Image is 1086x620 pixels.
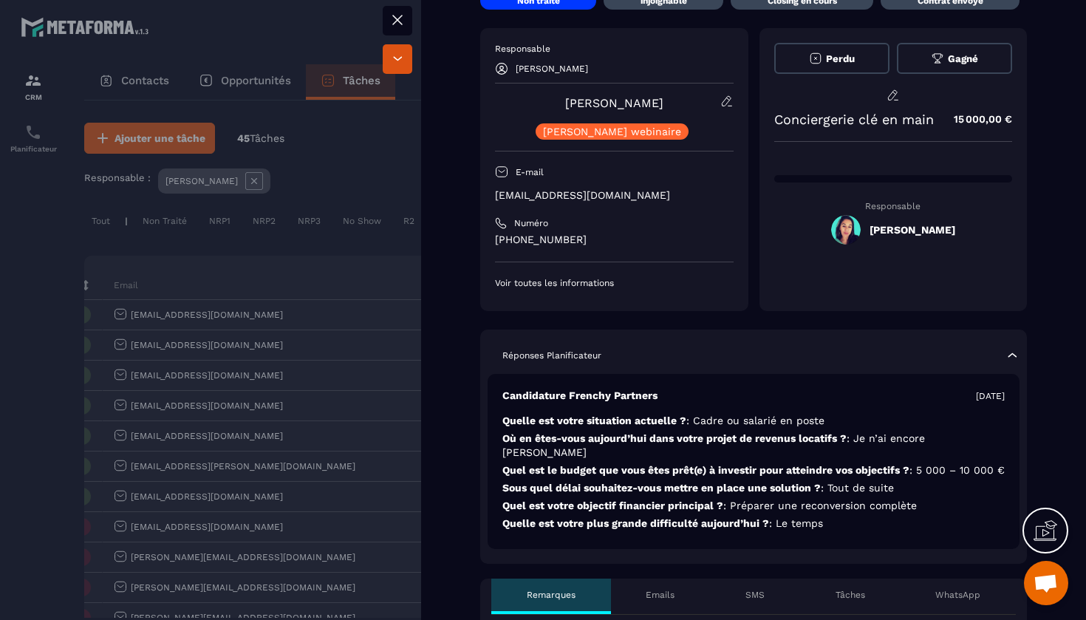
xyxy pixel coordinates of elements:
[826,53,855,64] span: Perdu
[646,589,675,601] p: Emails
[502,414,1005,428] p: Quelle est votre situation actuelle ?
[502,432,1005,460] p: Où en êtes-vous aujourd’hui dans votre projet de revenus locatifs ?
[502,517,1005,531] p: Quelle est votre plus grande difficulté aujourd’hui ?
[495,43,734,55] p: Responsable
[502,389,658,403] p: Candidature Frenchy Partners
[897,43,1012,74] button: Gagné
[686,415,824,426] span: : Cadre ou salarié en poste
[495,188,734,202] p: [EMAIL_ADDRESS][DOMAIN_NAME]
[745,589,765,601] p: SMS
[870,224,955,236] h5: [PERSON_NAME]
[774,201,1013,211] p: Responsable
[935,589,980,601] p: WhatsApp
[774,112,934,127] p: Conciergerie clé en main
[543,126,681,137] p: [PERSON_NAME] webinaire
[836,589,865,601] p: Tâches
[502,350,601,361] p: Réponses Planificateur
[502,481,1005,495] p: Sous quel délai souhaitez-vous mettre en place une solution ?
[516,166,544,178] p: E-mail
[976,390,1005,402] p: [DATE]
[774,43,889,74] button: Perdu
[516,64,588,74] p: [PERSON_NAME]
[527,589,576,601] p: Remarques
[1024,561,1068,605] div: Ouvrir le chat
[948,53,978,64] span: Gagné
[565,96,663,110] a: [PERSON_NAME]
[939,105,1012,134] p: 15 000,00 €
[769,517,823,529] span: : Le temps
[821,482,894,494] span: : Tout de suite
[495,233,734,247] p: [PHONE_NUMBER]
[495,277,734,289] p: Voir toutes les informations
[909,464,1005,476] span: : 5 000 – 10 000 €
[502,463,1005,477] p: Quel est le budget que vous êtes prêt(e) à investir pour atteindre vos objectifs ?
[723,500,917,511] span: : Préparer une reconversion complète
[514,217,548,229] p: Numéro
[502,499,1005,513] p: Quel est votre objectif financier principal ?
